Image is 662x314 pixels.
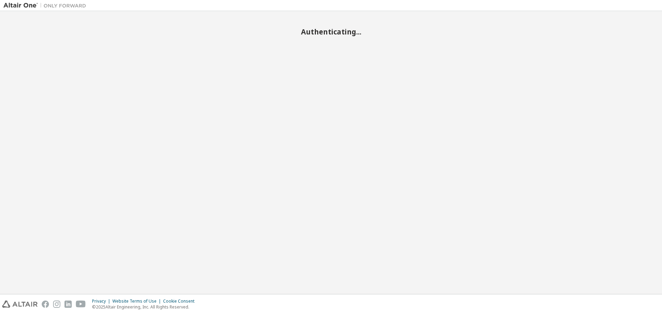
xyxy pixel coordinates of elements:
img: instagram.svg [53,301,60,308]
div: Privacy [92,298,112,304]
p: © 2025 Altair Engineering, Inc. All Rights Reserved. [92,304,199,310]
img: altair_logo.svg [2,301,38,308]
img: facebook.svg [42,301,49,308]
img: linkedin.svg [64,301,72,308]
img: Altair One [3,2,90,9]
img: youtube.svg [76,301,86,308]
div: Website Terms of Use [112,298,163,304]
div: Cookie Consent [163,298,199,304]
h2: Authenticating... [3,27,659,36]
